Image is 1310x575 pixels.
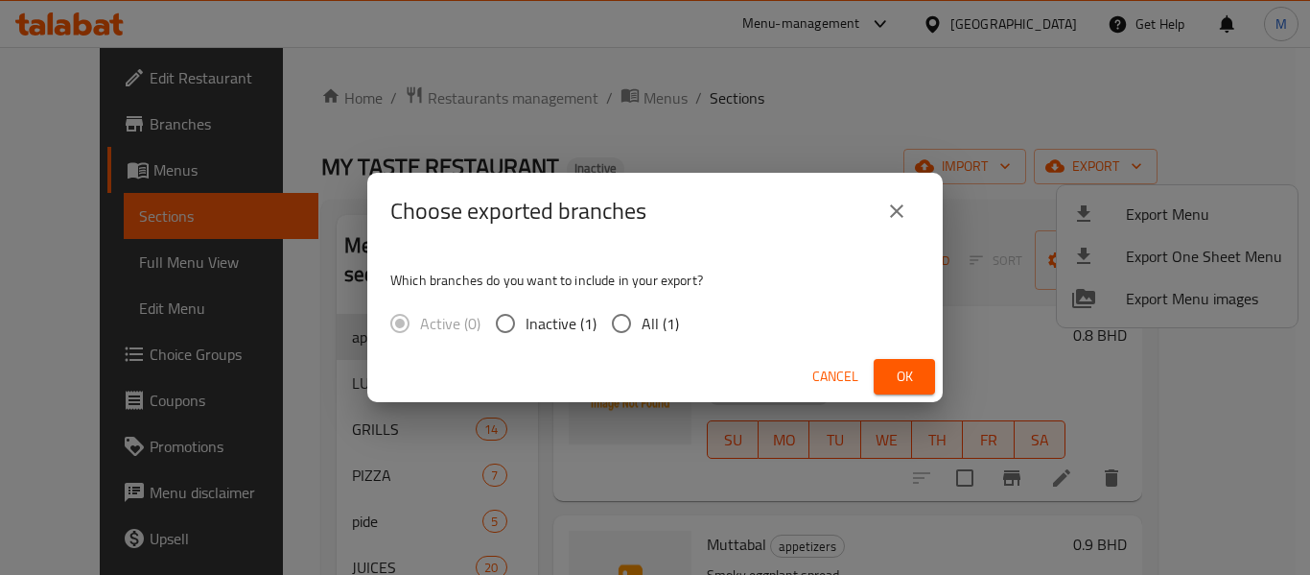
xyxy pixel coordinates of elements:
[812,365,858,389] span: Cancel
[390,271,920,290] p: Which branches do you want to include in your export?
[889,365,920,389] span: Ok
[642,312,679,335] span: All (1)
[526,312,597,335] span: Inactive (1)
[390,196,646,227] h2: Choose exported branches
[874,359,935,395] button: Ok
[420,312,480,335] span: Active (0)
[805,359,866,395] button: Cancel
[874,188,920,234] button: close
